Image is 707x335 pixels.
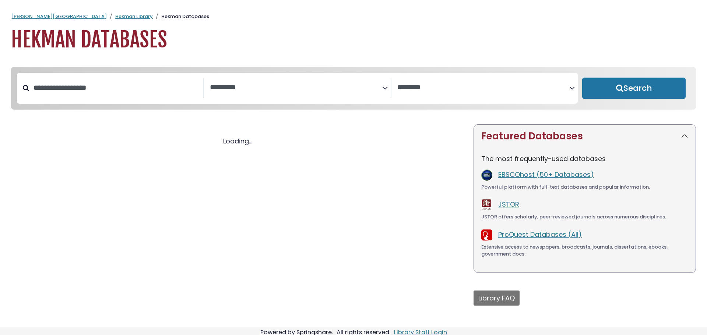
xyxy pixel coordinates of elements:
[474,125,696,148] button: Featured Databases
[481,183,688,191] div: Powerful platform with full-text databases and popular information.
[397,84,569,92] textarea: Search
[498,170,594,179] a: EBSCOhost (50+ Databases)
[481,243,688,258] div: Extensive access to newspapers, broadcasts, journals, dissertations, ebooks, government docs.
[11,13,696,20] nav: breadcrumb
[11,28,696,52] h1: Hekman Databases
[29,82,203,94] input: Search database by title or keyword
[582,78,686,99] button: Submit for Search Results
[11,67,696,110] nav: Search filters
[498,200,519,209] a: JSTOR
[481,213,688,221] div: JSTOR offers scholarly, peer-reviewed journals across numerous disciplines.
[153,13,209,20] li: Hekman Databases
[115,13,153,20] a: Hekman Library
[210,84,382,92] textarea: Search
[11,136,465,146] div: Loading...
[11,13,107,20] a: [PERSON_NAME][GEOGRAPHIC_DATA]
[481,154,688,164] p: The most frequently-used databases
[498,230,582,239] a: ProQuest Databases (All)
[474,291,520,306] button: Library FAQ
